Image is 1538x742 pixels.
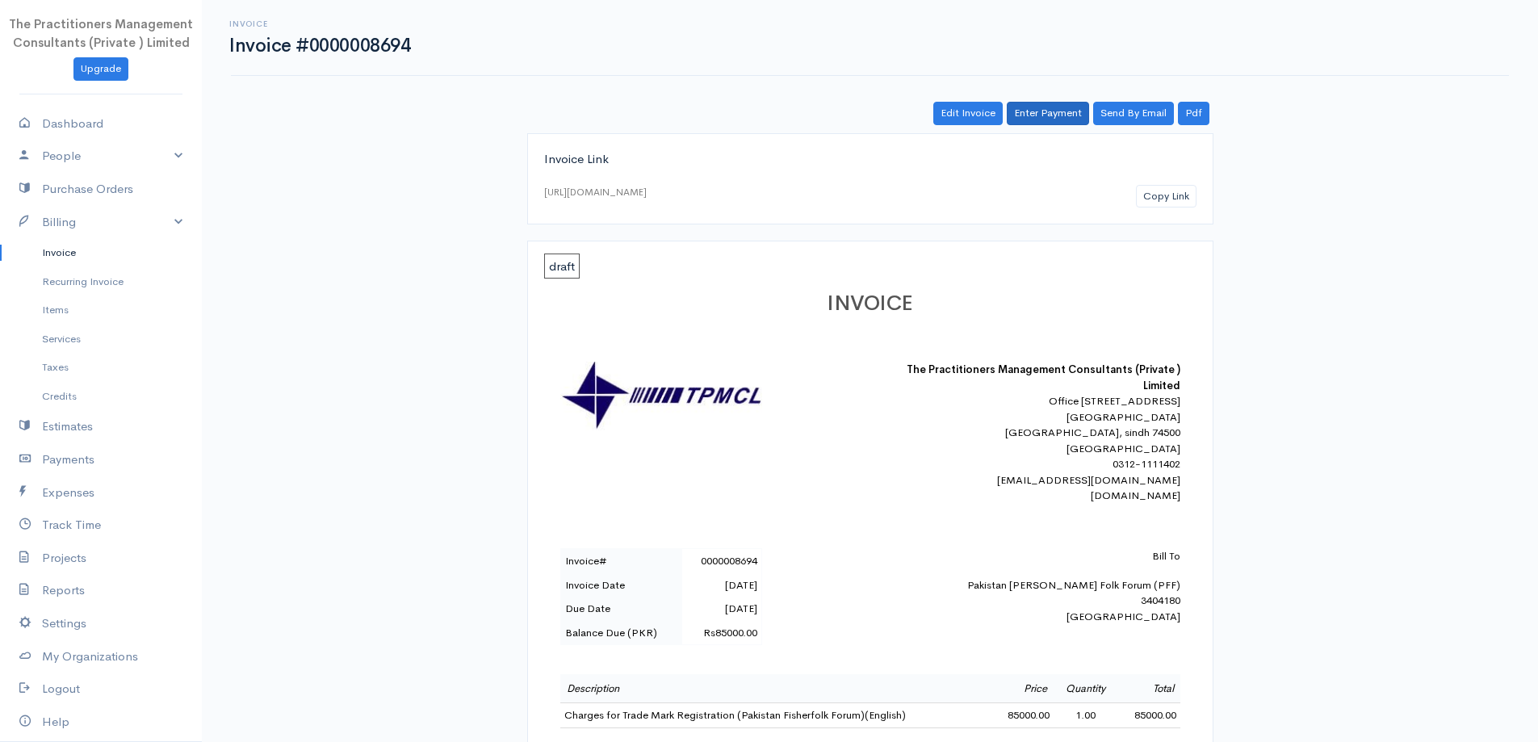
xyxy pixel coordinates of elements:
[1054,703,1118,728] td: 1.00
[560,549,682,573] td: Invoice#
[898,393,1180,504] div: Office [STREET_ADDRESS] [GEOGRAPHIC_DATA] [GEOGRAPHIC_DATA], sindh 74500 [GEOGRAPHIC_DATA] 0312-1...
[933,102,1003,125] a: Edit Invoice
[1118,703,1180,728] td: 85000.00
[1178,102,1209,125] a: Pdf
[1007,102,1089,125] a: Enter Payment
[682,573,761,597] td: [DATE]
[544,150,1196,169] div: Invoice Link
[560,703,992,728] td: Charges for Trade Mark Registration (Pakistan Fisherfolk Forum)(English)
[682,597,761,621] td: [DATE]
[229,19,410,28] h6: Invoice
[560,621,682,645] td: Balance Due (PKR)
[1118,674,1180,703] td: Total
[1093,102,1174,125] a: Send By Email
[682,549,761,573] td: 0000008694
[73,57,128,81] a: Upgrade
[898,548,1180,624] div: Pakistan [PERSON_NAME] Folk Forum (PFF) 3404180 [GEOGRAPHIC_DATA]
[229,36,410,56] h1: Invoice #0000008694
[1136,185,1196,208] button: Copy Link
[898,548,1180,564] p: Bill To
[682,621,761,645] td: Rs85000.00
[544,185,647,199] div: [URL][DOMAIN_NAME]
[560,362,762,430] img: logo-30862.jpg
[544,254,580,279] span: draft
[560,292,1180,316] h1: INVOICE
[907,363,1180,392] b: The Practitioners Management Consultants (Private ) Limited
[991,674,1054,703] td: Price
[560,597,682,621] td: Due Date
[1054,674,1118,703] td: Quantity
[560,674,992,703] td: Description
[991,703,1054,728] td: 85000.00
[560,573,682,597] td: Invoice Date
[9,16,193,50] span: The Practitioners Management Consultants (Private ) Limited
